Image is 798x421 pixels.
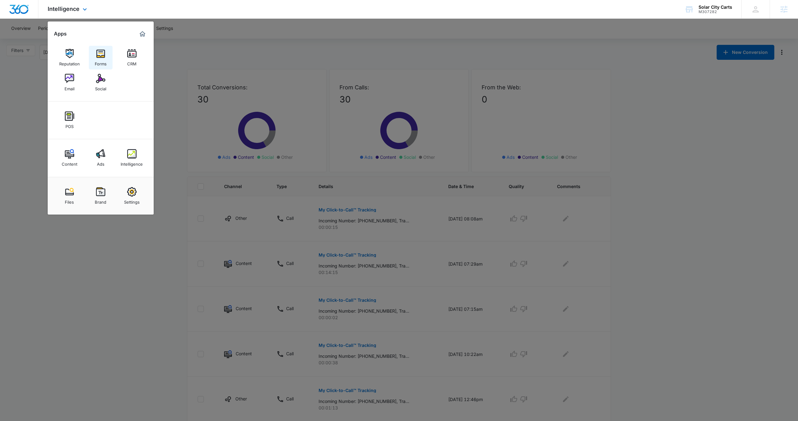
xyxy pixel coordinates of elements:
[58,184,81,208] a: Files
[699,10,732,14] div: account id
[62,36,67,41] img: tab_keywords_by_traffic_grey.svg
[120,46,144,69] a: CRM
[121,158,143,167] div: Intelligence
[89,146,113,170] a: Ads
[137,29,147,39] a: Marketing 360® Dashboard
[10,16,15,21] img: website_grey.svg
[95,83,106,91] div: Social
[58,146,81,170] a: Content
[95,196,106,205] div: Brand
[124,196,140,205] div: Settings
[58,71,81,94] a: Email
[24,37,56,41] div: Domain Overview
[89,46,113,69] a: Forms
[65,121,74,129] div: POS
[97,158,104,167] div: Ads
[127,58,137,66] div: CRM
[89,184,113,208] a: Brand
[62,158,77,167] div: Content
[89,71,113,94] a: Social
[17,10,31,15] div: v 4.0.25
[95,58,107,66] div: Forms
[58,108,81,132] a: POS
[10,10,15,15] img: logo_orange.svg
[54,31,67,37] h2: Apps
[48,6,79,12] span: Intelligence
[65,196,74,205] div: Files
[69,37,105,41] div: Keywords by Traffic
[59,58,80,66] div: Reputation
[120,184,144,208] a: Settings
[17,36,22,41] img: tab_domain_overview_orange.svg
[699,5,732,10] div: account name
[16,16,69,21] div: Domain: [DOMAIN_NAME]
[58,46,81,69] a: Reputation
[120,146,144,170] a: Intelligence
[65,83,75,91] div: Email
